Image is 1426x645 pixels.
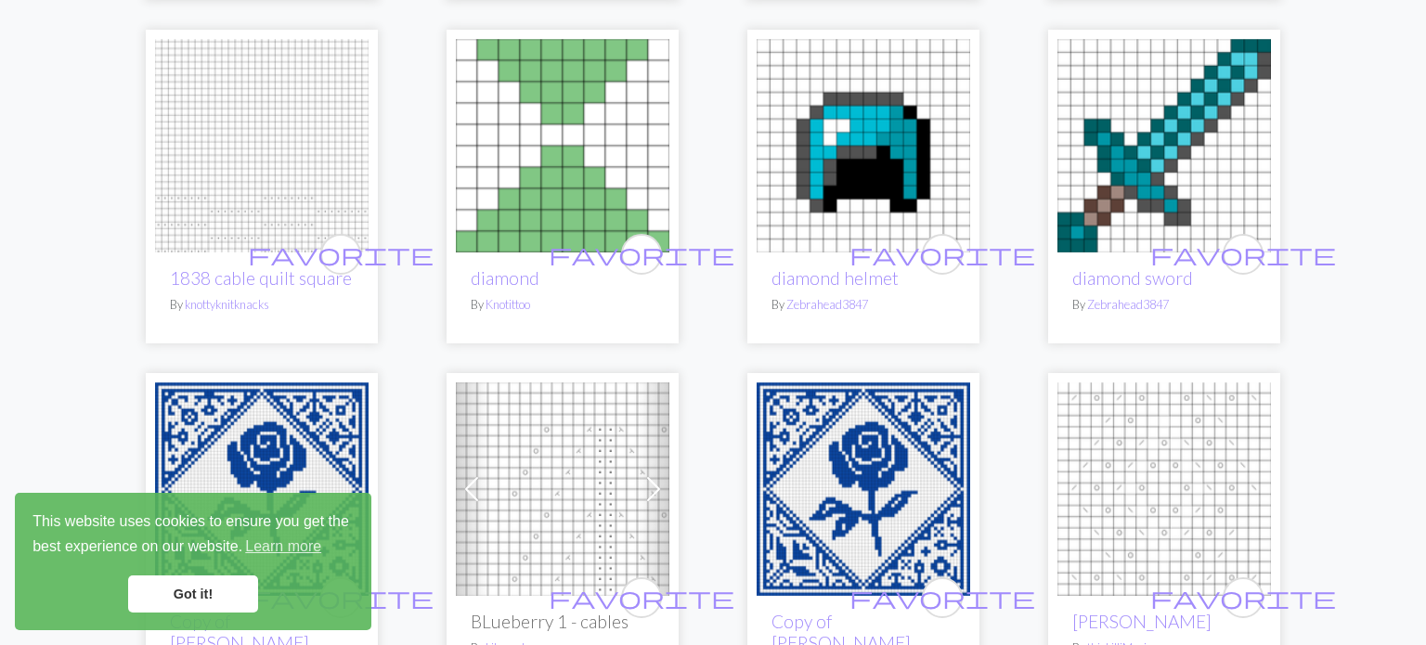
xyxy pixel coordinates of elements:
[757,478,970,496] a: Rose diamond
[170,296,354,314] p: By
[1072,267,1193,289] a: diamond sword
[757,382,970,596] img: Rose diamond
[849,236,1035,273] i: favourite
[456,135,669,152] a: diamond
[771,296,955,314] p: By
[549,236,734,273] i: favourite
[456,39,669,252] img: diamond
[621,577,662,618] button: favourite
[32,510,354,561] span: This website uses cookies to ensure you get the best experience on our website.
[248,239,434,268] span: favorite
[248,236,434,273] i: favourite
[456,382,669,596] img: BLueberry 1 - cables
[1087,297,1169,312] a: Zebrahead3847
[1057,135,1271,152] a: diamond sword
[155,478,369,496] a: Rose diamond
[849,239,1035,268] span: favorite
[242,533,324,561] a: learn more about cookies
[185,297,269,312] a: knottyknitknacks
[1223,577,1264,618] button: favourite
[1150,236,1336,273] i: favourite
[471,296,655,314] p: By
[320,234,361,275] button: favourite
[155,382,369,596] img: Rose diamond
[170,267,352,289] a: 1838 cable quilt square
[1150,239,1336,268] span: favorite
[1223,234,1264,275] button: favourite
[922,577,963,618] button: favourite
[486,297,530,312] a: Knotittoo
[1072,611,1212,632] a: [PERSON_NAME]
[1057,478,1271,496] a: Diamond Shawl
[155,39,369,252] img: 1838 cable quilt square
[549,239,734,268] span: favorite
[849,579,1035,616] i: favourite
[549,579,734,616] i: favourite
[1150,579,1336,616] i: favourite
[922,234,963,275] button: favourite
[1150,583,1336,612] span: favorite
[786,297,868,312] a: Zebrahead3847
[771,267,899,289] a: diamond helmet
[128,575,258,613] a: dismiss cookie message
[757,39,970,252] img: diamond helmet
[549,583,734,612] span: favorite
[471,267,539,289] a: diamond
[621,234,662,275] button: favourite
[155,135,369,152] a: 1838 cable quilt square
[456,478,669,496] a: BLueberry 1 - cables
[1057,39,1271,252] img: diamond sword
[849,583,1035,612] span: favorite
[1072,296,1256,314] p: By
[1057,382,1271,596] img: Diamond Shawl
[471,611,655,632] h2: BLueberry 1 - cables
[757,135,970,152] a: diamond helmet
[15,493,371,630] div: cookieconsent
